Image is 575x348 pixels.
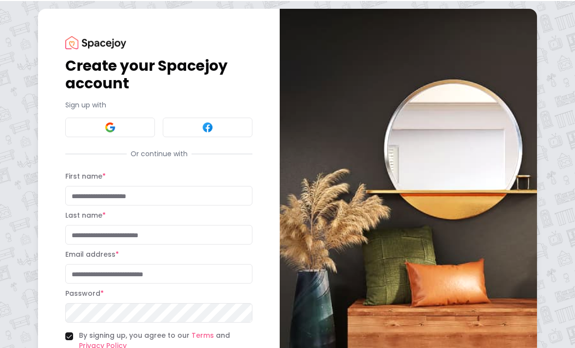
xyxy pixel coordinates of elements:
img: Spacejoy Logo [65,35,126,48]
h1: Create your Spacejoy account [65,56,252,91]
label: Last name [65,209,106,219]
label: Password [65,287,104,297]
img: Facebook signin [202,121,213,132]
label: Email address [65,248,119,258]
label: First name [65,170,106,180]
p: Sign up with [65,99,252,109]
a: Terms [192,329,214,339]
span: Or continue with [127,148,192,158]
img: Google signin [104,121,116,132]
